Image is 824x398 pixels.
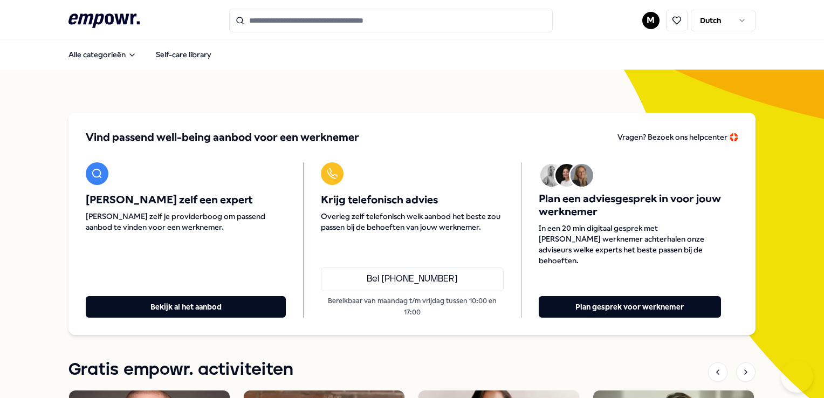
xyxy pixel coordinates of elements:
span: [PERSON_NAME] zelf een expert [86,194,286,207]
span: [PERSON_NAME] zelf je providerboog om passend aanbod te vinden voor een werknemer. [86,211,286,232]
img: Avatar [555,164,578,187]
img: Avatar [540,164,563,187]
button: Bekijk al het aanbod [86,296,286,318]
h1: Gratis empowr. activiteiten [68,356,293,383]
span: Krijg telefonisch advies [321,194,503,207]
input: Search for products, categories or subcategories [229,9,553,32]
a: Self-care library [147,44,220,65]
p: Bereikbaar van maandag t/m vrijdag tussen 10:00 en 17:00 [321,296,503,318]
button: Alle categorieën [60,44,145,65]
button: Plan gesprek voor werknemer [539,296,721,318]
a: Vragen? Bezoek ons helpcenter 🛟 [617,130,738,145]
span: Vind passend well-being aanbod voor een werknemer [86,130,359,145]
button: M [642,12,660,29]
a: Bel [PHONE_NUMBER] [321,267,503,291]
img: Avatar [571,164,593,187]
iframe: Help Scout Beacon - Open [781,360,813,393]
span: In een 20 min digitaal gesprek met [PERSON_NAME] werknemer achterhalen onze adviseurs welke exper... [539,223,721,266]
nav: Main [60,44,220,65]
span: Overleg zelf telefonisch welk aanbod het beste zou passen bij de behoeften van jouw werknemer. [321,211,503,232]
span: Plan een adviesgesprek in voor jouw werknemer [539,193,721,218]
span: Vragen? Bezoek ons helpcenter 🛟 [617,133,738,141]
